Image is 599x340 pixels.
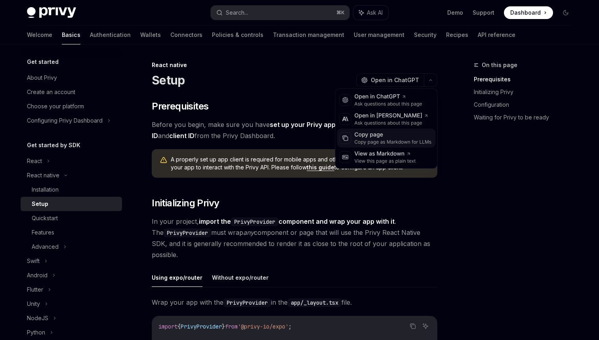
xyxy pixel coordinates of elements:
svg: Warning [160,156,168,164]
a: Welcome [27,25,52,44]
span: Open in ChatGPT [371,76,419,84]
span: Before you begin, make sure you have and from the Privy Dashboard. [152,119,437,141]
span: Wrap your app with the in the file. [152,297,437,308]
div: Ask questions about this page [355,120,429,126]
div: View this page as plain text [355,158,416,164]
button: Without expo/router [212,268,269,287]
div: Open in [PERSON_NAME] [355,112,429,120]
div: Features [32,228,54,237]
a: Setup [21,197,122,211]
h5: Get started [27,57,59,67]
span: On this page [482,60,517,70]
span: Ask AI [367,9,383,17]
a: API reference [478,25,515,44]
code: app/_layout.tsx [288,298,341,307]
span: { [177,323,181,330]
a: Prerequisites [474,73,578,86]
div: Create an account [27,87,75,97]
div: Configuring Privy Dashboard [27,116,103,125]
a: Installation [21,182,122,197]
a: Authentication [90,25,131,44]
a: Waiting for Privy to be ready [474,111,578,124]
a: Security [414,25,437,44]
a: Transaction management [273,25,344,44]
code: PrivyProvider [164,229,211,237]
code: PrivyProvider [223,298,271,307]
button: Open in ChatGPT [356,73,424,87]
a: Dashboard [504,6,553,19]
span: A properly set up app client is required for mobile apps and other non-web platforms to allow you... [171,156,429,171]
div: Search... [226,8,248,17]
a: Wallets [140,25,161,44]
a: this guide [307,164,334,171]
div: React [27,156,42,166]
a: User management [354,25,404,44]
em: any [243,229,254,236]
a: Recipes [446,25,468,44]
div: Quickstart [32,213,58,223]
a: Initializing Privy [474,86,578,98]
span: Dashboard [510,9,541,17]
a: Connectors [170,25,202,44]
div: Python [27,328,45,337]
span: import [158,323,177,330]
a: client ID [169,132,195,140]
div: Copy page [355,131,432,139]
code: PrivyProvider [231,217,279,226]
button: Ask AI [420,321,431,331]
div: Swift [27,256,40,266]
h1: Setup [152,73,185,87]
a: Configuration [474,98,578,111]
a: Choose your platform [21,99,122,113]
img: dark logo [27,7,76,18]
span: ⌘ K [336,10,345,16]
div: React native [152,61,437,69]
div: React native [27,171,59,180]
span: In your project, . The must wrap component or page that will use the Privy React Native SDK, and ... [152,216,437,260]
a: Features [21,225,122,240]
div: Setup [32,199,48,209]
span: Initializing Privy [152,197,219,209]
div: Installation [32,185,59,194]
div: NodeJS [27,313,48,323]
a: Policies & controls [212,25,263,44]
strong: import the component and wrap your app with it [199,217,395,225]
button: Using expo/router [152,268,202,287]
span: PrivyProvider [181,323,222,330]
span: Prerequisites [152,100,208,113]
div: Android [27,271,48,280]
a: set up your Privy app and obtained your app ID [152,121,408,140]
a: Demo [447,9,463,17]
span: '@privy-io/expo' [238,323,288,330]
span: ; [288,323,292,330]
div: Advanced [32,242,59,252]
div: Choose your platform [27,102,84,111]
span: } [222,323,225,330]
div: About Privy [27,73,57,83]
div: View as Markdown [355,150,416,158]
div: Unity [27,299,40,309]
a: Create an account [21,85,122,99]
div: Ask questions about this page [355,101,422,107]
button: Search...⌘K [211,6,349,20]
a: Basics [62,25,80,44]
span: from [225,323,238,330]
div: Flutter [27,285,43,294]
button: Ask AI [353,6,388,20]
div: Copy page as Markdown for LLMs [355,139,432,145]
div: Open in ChatGPT [355,93,422,101]
a: Quickstart [21,211,122,225]
a: About Privy [21,71,122,85]
h5: Get started by SDK [27,140,80,150]
button: Copy the contents from the code block [408,321,418,331]
a: Support [473,9,494,17]
button: Toggle dark mode [559,6,572,19]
